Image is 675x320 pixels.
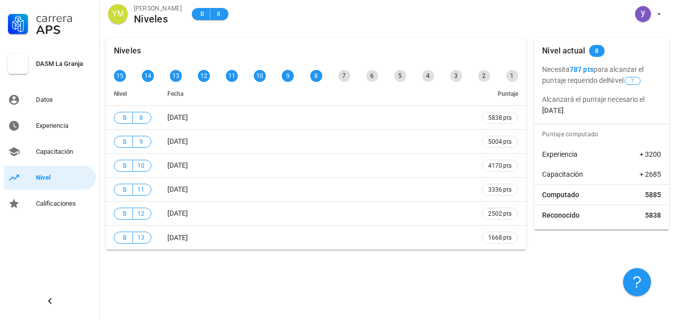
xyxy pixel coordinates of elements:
[478,70,490,82] div: 2
[36,24,92,36] div: APS
[36,122,92,130] div: Experiencia
[167,137,188,145] span: [DATE]
[198,70,210,82] div: 12
[108,4,128,24] div: avatar
[167,185,188,193] span: [DATE]
[608,76,642,84] span: Nivel
[645,190,661,200] span: 5885
[4,88,96,112] a: Datos
[142,70,154,82] div: 14
[137,137,145,147] span: 9
[36,148,92,156] div: Capacitación
[214,9,222,19] span: 8
[542,64,661,86] p: Necesita para alcanzar el puntaje requerido del
[167,90,183,97] span: Fecha
[120,185,128,195] span: B
[4,114,96,138] a: Experiencia
[542,38,585,64] div: Nivel actual
[310,70,322,82] div: 8
[450,70,462,82] div: 3
[112,4,124,24] span: YM
[474,82,526,106] th: Puntaje
[595,45,599,57] span: 8
[488,161,512,171] span: 4170 pts
[167,161,188,169] span: [DATE]
[167,113,188,121] span: [DATE]
[640,169,661,179] span: + 2685
[198,9,206,19] span: B
[134,3,182,13] div: [PERSON_NAME]
[134,13,182,24] div: Niveles
[36,200,92,208] div: Calificaciones
[542,210,580,220] span: Reconocido
[137,233,145,243] span: 13
[137,209,145,219] span: 12
[106,82,159,106] th: Nivel
[36,12,92,24] div: Carrera
[635,6,651,22] div: avatar
[542,169,583,179] span: Capacitación
[640,149,661,159] span: + 3200
[506,70,518,82] div: 1
[538,124,669,144] div: Puntaje computado
[36,96,92,104] div: Datos
[542,190,579,200] span: Computado
[488,233,512,243] span: 1668 pts
[488,185,512,195] span: 3336 pts
[4,192,96,216] a: Calificaciones
[498,90,518,97] span: Puntaje
[170,70,182,82] div: 13
[645,210,661,220] span: 5838
[137,185,145,195] span: 11
[114,38,141,64] div: Niveles
[422,70,434,82] div: 4
[542,149,578,159] span: Experiencia
[366,70,378,82] div: 6
[36,60,92,68] div: DASM La Granja
[120,233,128,243] span: B
[542,106,564,114] b: [DATE]
[488,209,512,219] span: 2502 pts
[488,137,512,147] span: 5004 pts
[4,140,96,164] a: Capacitación
[36,174,92,182] div: Nivel
[631,77,634,84] span: 7
[338,70,350,82] div: 7
[120,113,128,123] span: B
[167,234,188,242] span: [DATE]
[120,137,128,147] span: B
[488,113,512,123] span: 5838 pts
[114,90,127,97] span: Nivel
[254,70,266,82] div: 10
[282,70,294,82] div: 9
[167,209,188,217] span: [DATE]
[542,94,661,116] p: Alcanzará el puntaje necesario el .
[137,161,145,171] span: 10
[4,166,96,190] a: Nivel
[120,209,128,219] span: B
[120,161,128,171] span: B
[394,70,406,82] div: 5
[114,70,126,82] div: 15
[159,82,474,106] th: Fecha
[226,70,238,82] div: 11
[570,65,594,73] b: 787 pts
[137,113,145,123] span: 8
